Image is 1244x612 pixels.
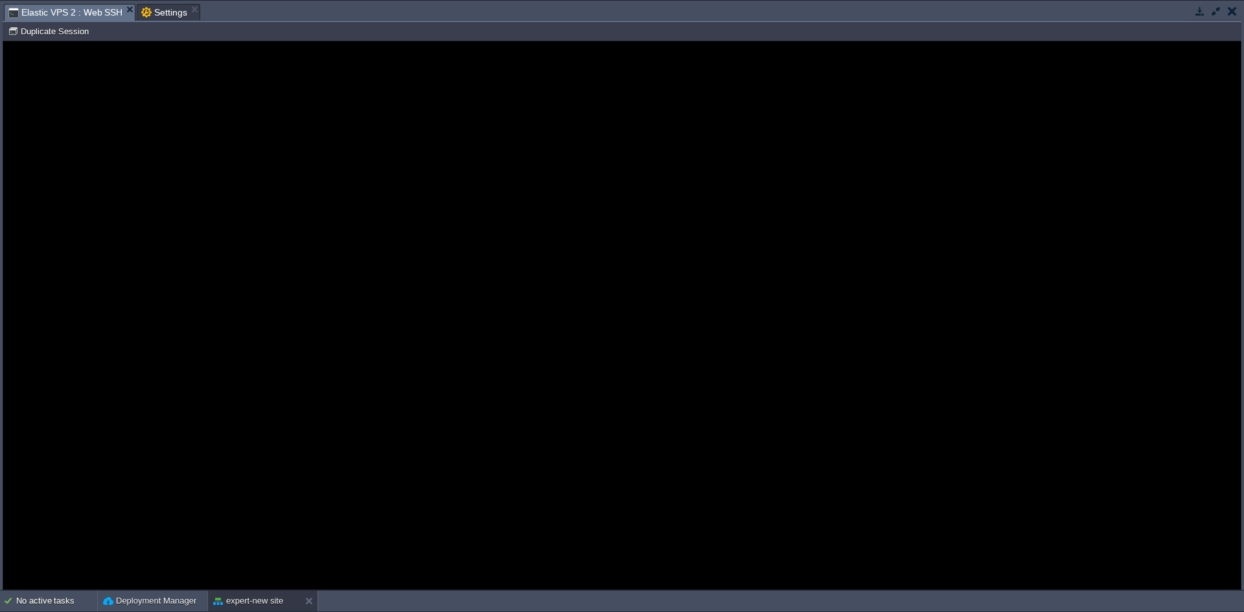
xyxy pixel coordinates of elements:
button: expert-new site [213,595,283,607]
button: Deployment Manager [103,595,196,607]
button: Duplicate Session [8,25,93,37]
span: Settings [141,5,187,20]
div: No active tasks [16,591,97,611]
span: Elastic VPS 2 : Web SSH [8,5,122,21]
